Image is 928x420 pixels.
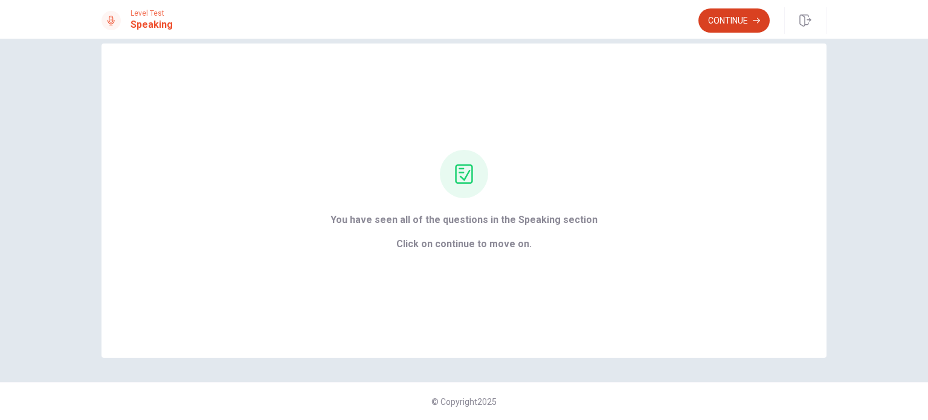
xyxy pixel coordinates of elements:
span: Click on continue to move on. [330,237,598,251]
span: © Copyright 2025 [431,397,497,407]
button: Continue [698,8,770,33]
span: You have seen all of the questions in the Speaking section [330,213,598,227]
h1: Speaking [130,18,173,32]
span: Level Test [130,9,173,18]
